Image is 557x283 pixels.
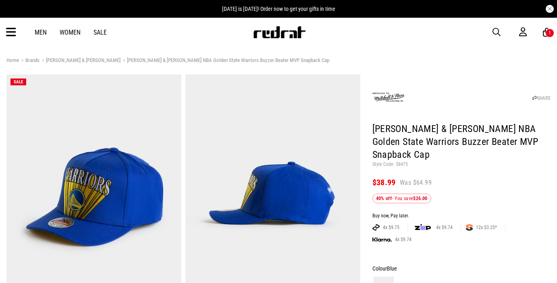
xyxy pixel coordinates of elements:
[532,95,551,101] a: SHARE
[121,57,329,65] a: [PERSON_NAME] & [PERSON_NAME] NBA Golden State Warriors Buzzer Beater MVP Snapback Cap
[413,196,427,201] b: $26.00
[35,29,47,36] a: Men
[392,236,415,243] span: 4x $9.74
[60,29,81,36] a: Women
[94,29,107,36] a: Sale
[222,6,335,12] span: [DATE] is [DATE]! Order now to get your gifts in time
[543,28,551,37] a: 1
[6,57,19,63] a: Home
[380,224,403,231] span: 4x $9.75
[387,265,397,272] span: Blue
[376,196,392,201] b: 40% off
[372,194,431,203] div: - You save
[372,224,380,231] img: AFTERPAY
[372,213,551,219] div: Buy now, Pay later.
[372,161,551,168] p: Style Code: 58475
[415,223,431,231] img: zip
[372,238,392,242] img: KLARNA
[473,224,500,231] span: 12x $3.25*
[372,81,405,114] img: Mitchell & Ness
[19,57,39,65] a: Brands
[372,123,551,161] h1: [PERSON_NAME] & [PERSON_NAME] NBA Golden State Warriors Buzzer Beater MVP Snapback Cap
[253,26,306,38] img: Redrat logo
[466,224,473,231] img: SPLITPAY
[372,178,396,187] span: $38.99
[433,224,456,231] span: 4x $9.74
[549,30,551,36] div: 1
[39,57,121,65] a: [PERSON_NAME] & [PERSON_NAME]
[14,79,23,85] span: SALE
[372,264,551,273] div: Colour
[400,178,432,187] span: Was $64.99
